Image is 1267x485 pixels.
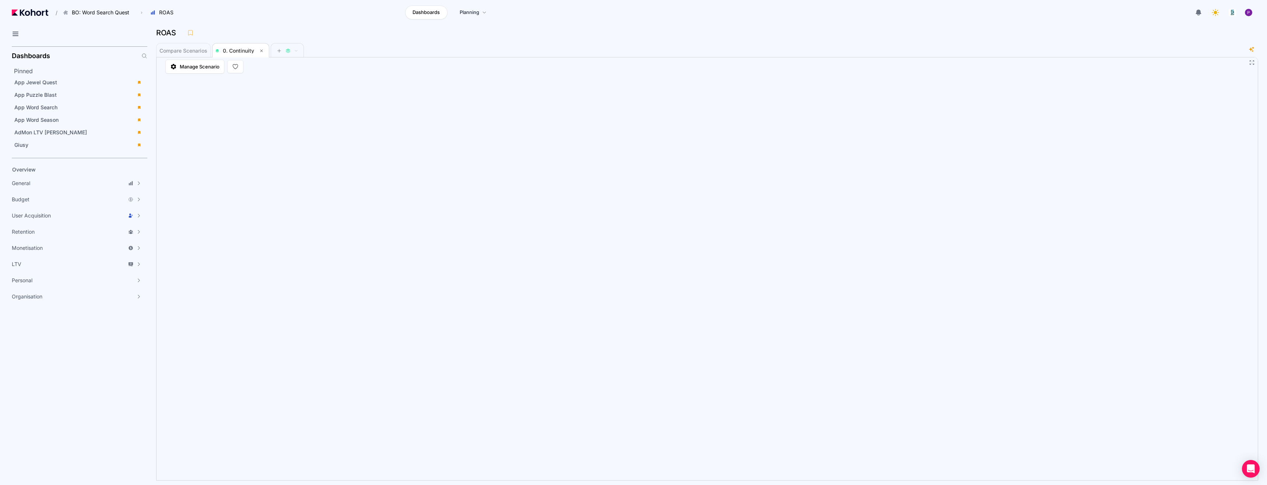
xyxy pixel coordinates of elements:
[12,277,32,284] span: Personal
[14,92,57,98] span: App Puzzle Blast
[12,102,145,113] a: App Word Search
[14,79,57,85] span: App Jewel Quest
[223,47,254,54] span: 0. Continuity
[12,261,21,268] span: LTV
[1249,60,1255,66] button: Fullscreen
[12,196,29,203] span: Budget
[12,127,145,138] a: AdMon LTV [PERSON_NAME]
[14,142,28,148] span: Giusy
[159,48,207,53] span: Compare Scenarios
[14,67,147,75] h2: Pinned
[59,6,137,19] button: BO: Word Search Quest
[180,63,220,70] span: Manage Scenario
[413,9,440,16] span: Dashboards
[12,180,30,187] span: General
[12,53,50,59] h2: Dashboards
[12,9,48,16] img: Kohort logo
[159,9,173,16] span: ROAS
[460,9,479,16] span: Planning
[139,10,144,15] span: ›
[12,244,43,252] span: Monetisation
[72,9,129,16] span: BO: Word Search Quest
[50,9,57,17] span: /
[12,212,51,219] span: User Acquisition
[12,89,145,100] a: App Puzzle Blast
[1229,9,1236,16] img: logo_logo_images_1_20240607072359498299_20240828135028712857.jpeg
[452,6,494,20] a: Planning
[12,293,42,300] span: Organisation
[405,6,448,20] a: Dashboards
[165,60,224,74] a: Manage Scenario
[14,104,57,110] span: App Word Search
[12,114,145,125] a: App Word Season
[14,117,59,123] span: App Word Season
[156,29,180,36] h3: ROAS
[12,228,35,236] span: Retention
[10,164,135,175] a: Overview
[12,77,145,88] a: App Jewel Quest
[14,129,87,135] span: AdMon LTV [PERSON_NAME]
[1242,460,1260,478] div: Open Intercom Messenger
[146,6,181,19] button: ROAS
[12,139,145,151] a: Giusy
[12,166,36,173] span: Overview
